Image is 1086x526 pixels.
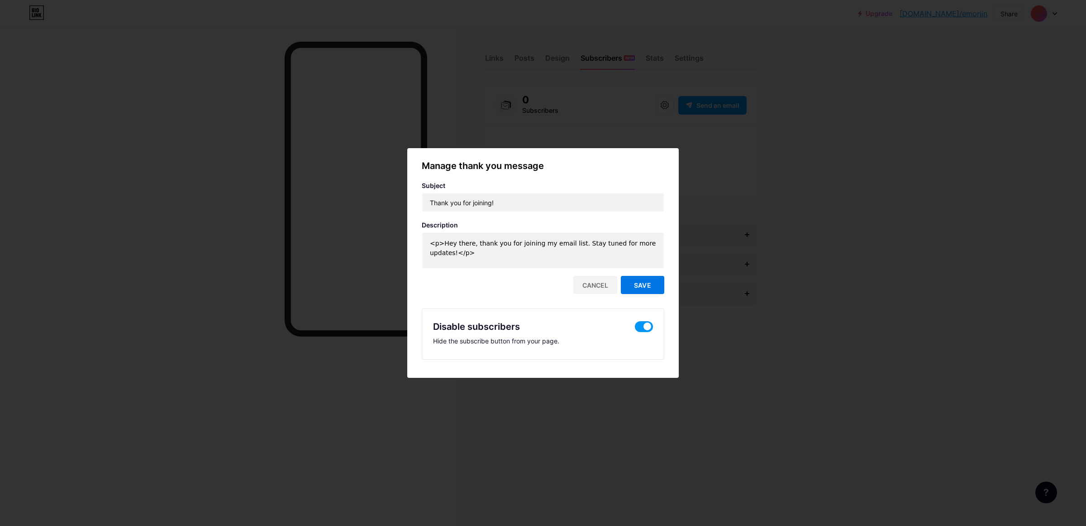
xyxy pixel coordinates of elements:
div: Cancel [573,276,617,294]
button: Save [621,276,664,294]
div: Subject [422,182,664,189]
span: Save [634,281,651,289]
div: Hide the subscribe button from your page. [433,337,653,345]
div: Disable subscribers [433,320,520,333]
input: Thank you for joining [422,193,664,212]
div: Description [422,221,664,229]
div: Manage thank you message [422,159,664,173]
